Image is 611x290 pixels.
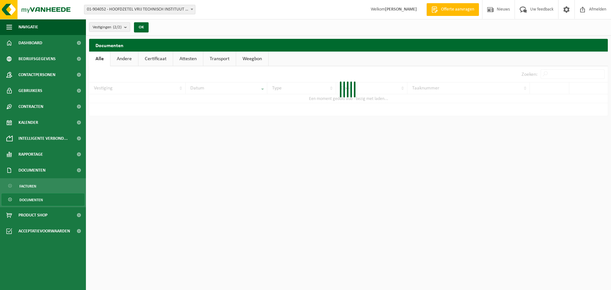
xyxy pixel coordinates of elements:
[93,23,122,32] span: Vestigingen
[89,22,130,32] button: Vestigingen(2/2)
[426,3,479,16] a: Offerte aanvragen
[385,7,417,12] strong: [PERSON_NAME]
[18,19,38,35] span: Navigatie
[18,207,47,223] span: Product Shop
[84,5,195,14] span: 01-904052 - HOOFDZETEL VRIJ TECHNISCH INSTITUUT - TIELT
[138,52,173,66] a: Certificaat
[18,115,38,131] span: Kalender
[439,6,476,13] span: Offerte aanvragen
[134,22,149,32] button: OK
[19,180,36,192] span: Facturen
[18,223,70,239] span: Acceptatievoorwaarden
[89,39,608,51] h2: Documenten
[2,180,84,192] a: Facturen
[18,146,43,162] span: Rapportage
[2,194,84,206] a: Documenten
[19,194,43,206] span: Documenten
[18,131,68,146] span: Intelligente verbond...
[89,52,110,66] a: Alle
[18,83,42,99] span: Gebruikers
[18,35,42,51] span: Dashboard
[113,25,122,29] count: (2/2)
[203,52,236,66] a: Transport
[18,51,56,67] span: Bedrijfsgegevens
[173,52,203,66] a: Attesten
[18,67,55,83] span: Contactpersonen
[236,52,268,66] a: Weegbon
[18,162,46,178] span: Documenten
[110,52,138,66] a: Andere
[18,99,43,115] span: Contracten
